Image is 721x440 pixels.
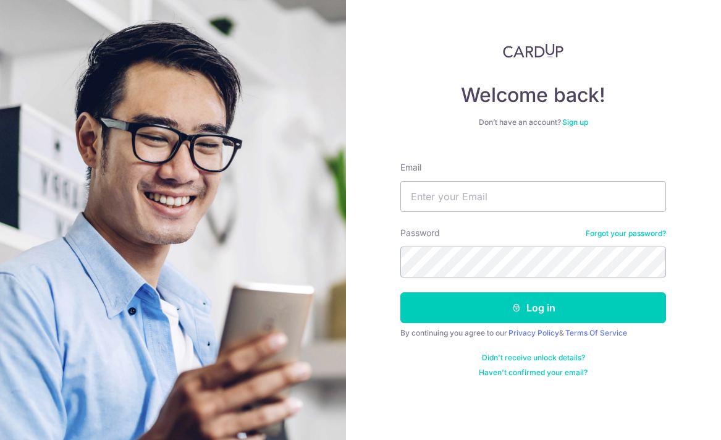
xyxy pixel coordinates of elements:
[503,43,563,58] img: CardUp Logo
[479,368,588,378] a: Haven't confirmed your email?
[482,353,585,363] a: Didn't receive unlock details?
[400,181,666,212] input: Enter your Email
[400,292,666,323] button: Log in
[400,83,666,108] h4: Welcome back!
[508,328,559,337] a: Privacy Policy
[565,328,627,337] a: Terms Of Service
[400,328,666,338] div: By continuing you agree to our &
[400,227,440,239] label: Password
[400,117,666,127] div: Don’t have an account?
[586,229,666,239] a: Forgot your password?
[400,161,421,174] label: Email
[562,117,588,127] a: Sign up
